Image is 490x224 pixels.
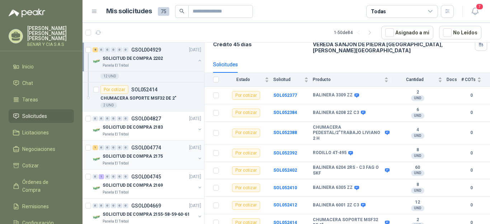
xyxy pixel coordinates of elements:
[313,165,383,176] b: BALINERA 6204 2RS - C3 FAG O SKF
[273,185,297,190] a: SOL052410
[232,184,260,192] div: Por cotizar
[381,26,433,39] button: Asignado a mi
[393,73,447,87] th: Cantidad
[27,42,74,47] p: BENAR Y CIA S A S
[103,55,163,62] p: SOLICITUD DE COMPRA 2202
[100,103,117,108] div: 2 UND
[461,202,481,209] b: 0
[103,211,190,218] p: SOLICITUD DE COMPRA 2155-58-59-60-61
[22,162,39,170] span: Cotizar
[117,116,122,121] div: 0
[93,57,101,66] img: Company Logo
[461,167,481,174] b: 0
[232,129,260,137] div: Por cotizar
[411,113,424,119] div: UND
[439,26,481,39] button: No Leídos
[103,153,163,160] p: SOLICITUD DE COMPRA 2175
[393,107,442,113] b: 6
[93,116,98,121] div: 0
[99,203,104,208] div: 0
[99,145,104,150] div: 0
[179,9,184,14] span: search
[123,203,128,208] div: 0
[371,8,386,15] div: Todas
[461,129,481,136] b: 0
[105,145,110,150] div: 0
[105,47,110,52] div: 0
[93,213,101,221] img: Company Logo
[232,201,260,210] div: Por cotizar
[93,155,101,163] img: Company Logo
[411,188,424,194] div: UND
[131,203,161,208] p: GSOL004669
[103,63,129,68] p: Panela El Trébol
[9,76,74,90] a: Chat
[411,133,424,139] div: UND
[334,27,376,38] div: 1 - 50 de 84
[131,145,161,150] p: GSOL004774
[273,93,297,98] a: SOL052377
[273,77,303,82] span: Solicitud
[99,174,104,179] div: 1
[9,142,74,156] a: Negociaciones
[461,92,481,99] b: 0
[461,109,481,116] b: 0
[93,145,98,150] div: 1
[27,26,74,41] p: [PERSON_NAME] [PERSON_NAME] [PERSON_NAME]
[213,41,307,47] p: Crédito 45 días
[22,202,49,210] span: Remisiones
[393,147,442,153] b: 8
[103,132,129,137] p: Panela El Trébol
[273,73,313,87] th: Solicitud
[131,174,161,179] p: GSOL004745
[461,150,481,157] b: 0
[83,82,204,111] a: Por cotizarSOL052414CHUMACERA SOPORTE MSF32 DE 2"2 UND
[189,173,201,180] p: [DATE]
[22,63,34,71] span: Inicio
[123,145,128,150] div: 0
[273,168,297,173] b: SOL052402
[131,87,157,92] p: SOL052414
[313,202,359,208] b: BALINERA 6001 2Z C3
[111,116,116,121] div: 0
[9,126,74,139] a: Licitaciones
[93,143,203,166] a: 1 0 0 0 0 0 GSOL004774[DATE] Company LogoSOLICITUD DE COMPRA 2175Panela El Trébol
[93,114,203,137] a: 0 0 0 0 0 0 GSOL004827[DATE] Company LogoSOLICITUD DE COMPRA 2183Panela El Trébol
[189,144,201,151] p: [DATE]
[111,145,116,150] div: 0
[22,145,55,153] span: Negociaciones
[273,151,297,156] a: SOL052392
[131,116,161,121] p: GSOL004827
[232,149,260,157] div: Por cotizar
[189,115,201,122] p: [DATE]
[411,170,424,176] div: UND
[393,77,437,82] span: Cantidad
[9,60,74,73] a: Inicio
[461,185,481,191] b: 0
[123,174,128,179] div: 0
[411,153,424,159] div: UND
[393,217,442,223] b: 2
[313,185,353,191] b: BALINERA 6305 ZZ
[213,61,238,68] div: Solicitudes
[313,77,383,82] span: Producto
[313,150,347,156] b: RODILLO 4T-495
[9,9,45,17] img: Logo peakr
[313,92,353,98] b: BALINERA 3309 ZZ
[232,109,260,117] div: Por cotizar
[103,124,163,131] p: SOLICITUD DE COMPRA 2183
[22,112,47,120] span: Solicitudes
[22,129,49,137] span: Licitaciones
[93,172,203,195] a: 0 1 0 0 0 0 GSOL004745[DATE] Company LogoSOLICITUD DE COMPRA 2169Panela El Trébol
[393,200,442,205] b: 12
[105,203,110,208] div: 0
[273,130,297,135] b: SOL052388
[93,47,98,52] div: 8
[223,77,263,82] span: Estado
[131,47,161,52] p: GSOL004929
[232,166,260,175] div: Por cotizar
[273,202,297,208] b: SOL052412
[123,47,128,52] div: 0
